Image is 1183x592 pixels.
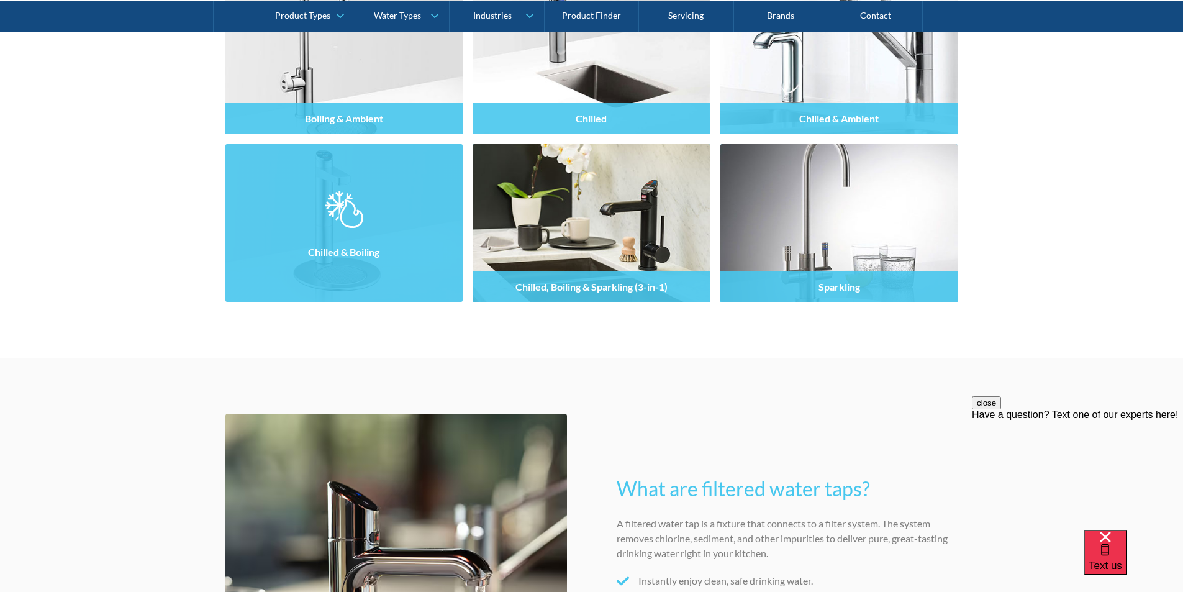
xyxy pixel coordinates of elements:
a: Chilled & Boiling [225,144,463,302]
h4: Chilled [576,112,607,124]
iframe: podium webchat widget prompt [972,396,1183,545]
div: Product Types [275,10,330,20]
h4: Sparkling [818,281,860,293]
a: Sparkling [720,144,958,302]
img: Filtered Water Taps [473,144,710,302]
h4: Chilled & Ambient [799,112,879,124]
h2: What are filtered water taps? [617,474,958,504]
div: Water Types [374,10,421,20]
h4: Chilled & Boiling [308,246,379,258]
li: Instantly enjoy clean, safe drinking water. [617,573,958,588]
p: A filtered water tap is a fixture that connects to a filter system. The system removes chlorine, ... [617,516,958,561]
a: Chilled, Boiling & Sparkling (3-in-1) [473,144,710,302]
h4: Chilled, Boiling & Sparkling (3-in-1) [515,281,668,293]
iframe: podium webchat widget bubble [1084,530,1183,592]
div: Industries [473,10,512,20]
img: Filtered Water Taps [720,144,958,302]
img: Filtered Water Taps [225,144,463,302]
h4: Boiling & Ambient [305,112,383,124]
